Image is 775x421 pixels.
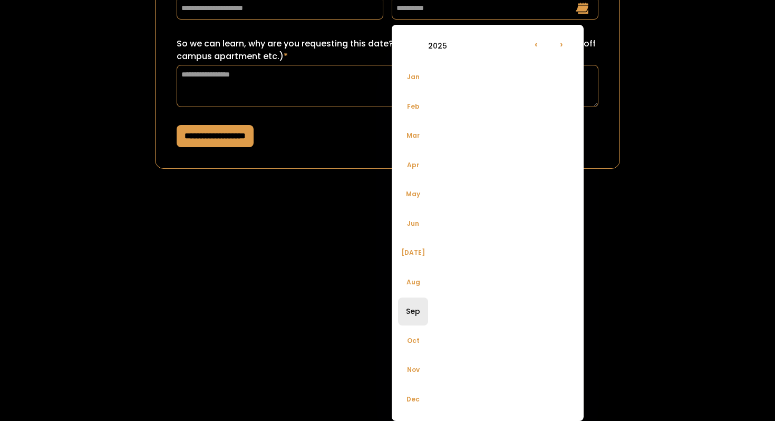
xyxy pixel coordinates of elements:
[398,386,428,414] li: Dec
[398,239,428,267] li: [DATE]
[549,31,574,56] li: ›
[398,33,477,58] li: 2025
[398,298,428,326] li: Sep
[524,31,549,56] li: ‹
[398,93,428,121] li: Feb
[398,122,428,150] li: Mar
[398,327,428,355] li: Oct
[398,63,428,91] li: Jan
[177,37,598,63] label: So we can learn, why are you requesting this date? (ex: sorority recruitment, lease turn over for...
[398,269,428,296] li: Aug
[398,151,428,179] li: Apr
[398,356,428,384] li: Nov
[398,210,428,238] li: Jun
[398,180,428,208] li: May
